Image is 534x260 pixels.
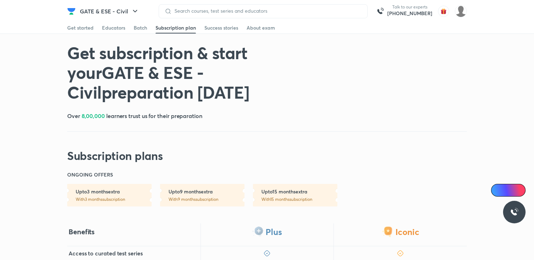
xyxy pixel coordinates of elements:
[247,24,275,31] div: About exam
[253,184,337,206] a: Upto15 monthsextraWith15 monthssubscription
[373,4,387,18] img: call-us
[261,188,337,195] h6: Upto 15 months extra
[134,24,147,31] div: Batch
[134,22,147,33] a: Batch
[495,187,501,193] img: Icon
[67,112,202,120] h5: Over learners trust us for their preparation
[247,22,275,33] a: About exam
[67,43,307,102] h1: Get subscription & start your GATE & ESE - Civil preparation [DATE]
[102,22,125,33] a: Educators
[455,5,467,17] img: Anjali kumari
[510,208,519,216] img: ttu
[67,171,113,178] h6: ONGOING OFFERS
[155,24,196,31] div: Subscription plan
[438,6,449,17] img: avatar
[169,197,244,202] p: With 9 months subscription
[67,24,94,31] div: Get started
[172,8,362,14] input: Search courses, test series and educators
[82,112,105,119] span: 8,00,000
[76,188,152,195] h6: Upto 3 months extra
[261,197,337,202] p: With 15 months subscription
[67,184,152,206] a: Upto3 monthsextraWith3 monthssubscription
[169,188,244,195] h6: Upto 9 months extra
[69,227,95,236] h4: Benefits
[160,184,244,206] a: Upto9 monthsextraWith9 monthssubscription
[204,22,238,33] a: Success stories
[387,4,432,10] p: Talk to our experts
[67,22,94,33] a: Get started
[491,184,526,197] a: Ai Doubts
[102,24,125,31] div: Educators
[76,4,144,18] button: GATE & ESE - Civil
[67,7,76,16] img: Company Logo
[503,187,521,193] span: Ai Doubts
[67,149,163,163] h2: Subscription plans
[76,197,152,202] p: With 3 months subscription
[204,24,238,31] div: Success stories
[69,249,143,258] h5: Access to curated test series
[155,22,196,33] a: Subscription plan
[387,10,432,17] a: [PHONE_NUMBER]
